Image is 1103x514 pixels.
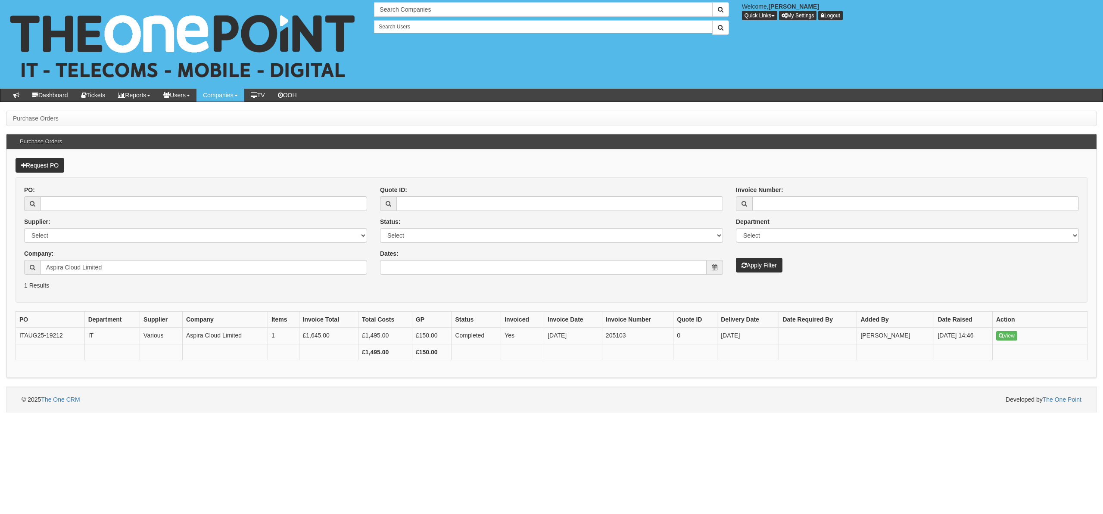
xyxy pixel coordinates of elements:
td: Yes [501,328,544,344]
p: 1 Results [24,281,1079,290]
td: [PERSON_NAME] [857,328,934,344]
input: Search Companies [374,2,712,17]
th: Added By [857,312,934,328]
a: Reports [112,89,157,102]
label: Quote ID: [380,186,407,194]
th: Items [268,312,299,328]
a: Tickets [75,89,112,102]
th: Invoiced [501,312,544,328]
b: [PERSON_NAME] [769,3,819,10]
td: 0 [673,328,717,344]
th: Total Costs [358,312,412,328]
th: GP [412,312,452,328]
button: Quick Links [742,11,777,20]
a: Request PO [16,158,64,173]
th: Invoice Date [544,312,602,328]
label: PO: [24,186,35,194]
td: 1 [268,328,299,344]
a: View [996,331,1017,341]
th: Delivery Date [717,312,779,328]
a: The One Point [1043,396,1081,403]
label: Status: [380,217,400,226]
a: Dashboard [26,89,75,102]
a: TV [244,89,271,102]
th: PO [16,312,85,328]
td: [DATE] [717,328,779,344]
button: Apply Filter [736,258,782,272]
th: Quote ID [673,312,717,328]
th: Date Required By [779,312,857,328]
th: Department [84,312,140,328]
a: Users [157,89,196,102]
td: ITAUG25-19212 [16,328,85,344]
div: Welcome, [735,2,1103,20]
h3: Purchase Orders [16,134,66,149]
td: [DATE] 14:46 [934,328,993,344]
a: The One CRM [41,396,80,403]
td: IT [84,328,140,344]
th: Supplier [140,312,183,328]
td: 205103 [602,328,673,344]
label: Department [736,217,770,226]
td: Various [140,328,183,344]
td: Aspira Cloud Limited [182,328,268,344]
span: © 2025 [22,396,80,403]
th: Invoice Total [299,312,358,328]
label: Dates: [380,249,399,258]
a: Logout [818,11,843,20]
input: Search Users [374,20,712,33]
th: Company [182,312,268,328]
td: Completed [452,328,501,344]
td: £150.00 [412,328,452,344]
span: Developed by [1006,395,1081,404]
th: Date Raised [934,312,993,328]
label: Supplier: [24,217,50,226]
a: OOH [271,89,303,102]
td: £1,495.00 [358,328,412,344]
label: Invoice Number: [736,186,783,194]
label: Company: [24,249,53,258]
a: My Settings [779,11,817,20]
th: Status [452,312,501,328]
th: £1,495.00 [358,344,412,360]
li: Purchase Orders [13,114,59,123]
td: [DATE] [544,328,602,344]
td: £1,645.00 [299,328,358,344]
a: Companies [196,89,244,102]
th: £150.00 [412,344,452,360]
th: Action [993,312,1087,328]
th: Invoice Number [602,312,673,328]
